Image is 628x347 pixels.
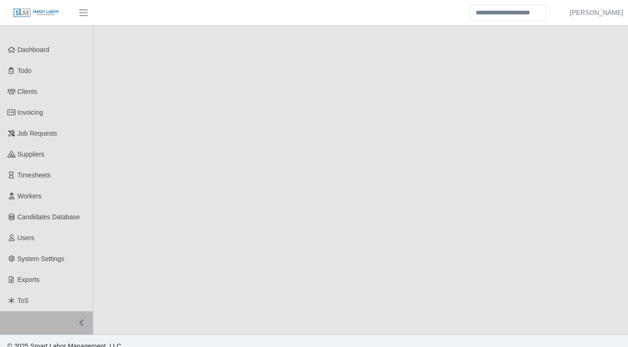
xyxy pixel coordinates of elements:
[18,67,32,74] span: Todo
[18,88,38,95] span: Clients
[18,46,50,53] span: Dashboard
[470,5,547,21] input: Search
[18,171,51,179] span: Timesheets
[18,234,35,242] span: Users
[13,8,59,18] img: SLM Logo
[18,192,42,200] span: Workers
[18,297,29,304] span: ToS
[18,151,45,158] span: Suppliers
[18,255,65,262] span: System Settings
[18,213,80,221] span: Candidates Database
[18,130,58,137] span: Job Requests
[18,276,39,283] span: Exports
[570,8,623,18] a: [PERSON_NAME]
[18,109,43,116] span: Invoicing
